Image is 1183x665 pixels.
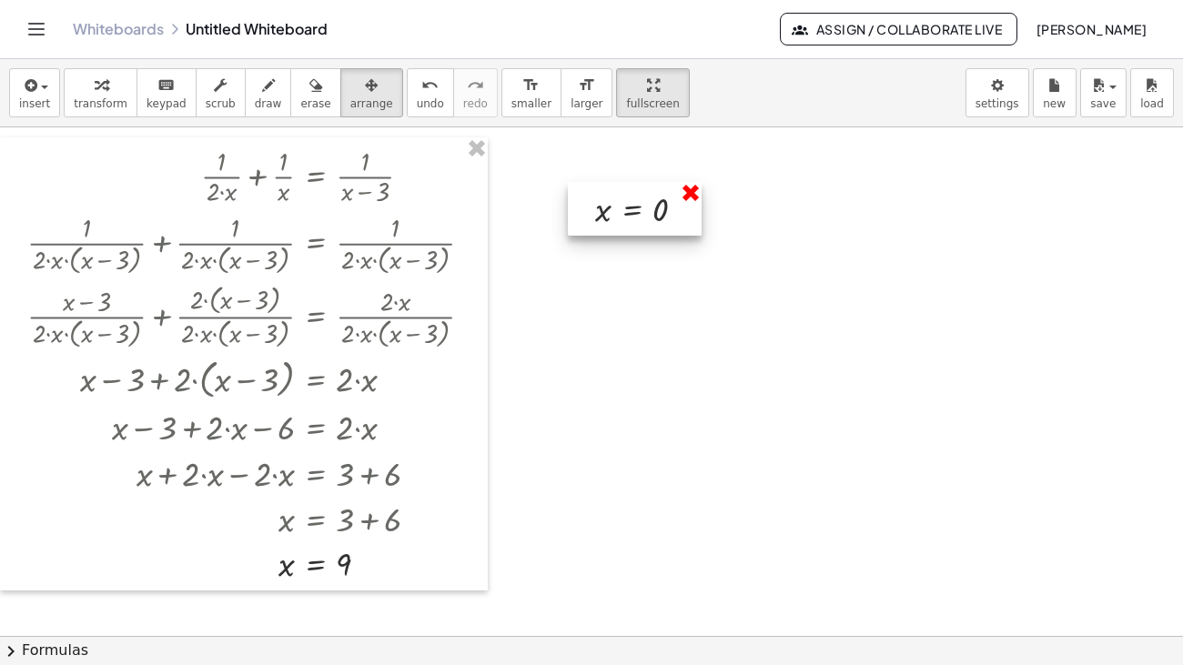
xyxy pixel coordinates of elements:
button: format_sizesmaller [501,68,561,117]
button: save [1080,68,1127,117]
button: Toggle navigation [22,15,51,44]
span: undo [417,97,444,110]
button: transform [64,68,137,117]
span: new [1043,97,1066,110]
button: draw [245,68,292,117]
button: scrub [196,68,246,117]
button: insert [9,68,60,117]
button: arrange [340,68,403,117]
span: fullscreen [626,97,679,110]
span: [PERSON_NAME] [1036,21,1147,37]
span: redo [463,97,488,110]
button: new [1033,68,1077,117]
i: keyboard [157,75,175,96]
button: fullscreen [616,68,689,117]
span: scrub [206,97,236,110]
button: erase [290,68,340,117]
span: load [1140,97,1164,110]
span: settings [976,97,1019,110]
span: save [1090,97,1116,110]
a: Whiteboards [73,20,164,38]
button: [PERSON_NAME] [1021,13,1161,45]
span: draw [255,97,282,110]
i: redo [467,75,484,96]
span: larger [571,97,602,110]
span: smaller [511,97,551,110]
span: keypad [147,97,187,110]
i: format_size [578,75,595,96]
button: Assign / Collaborate Live [780,13,1017,45]
button: undoundo [407,68,454,117]
span: Assign / Collaborate Live [795,21,1002,37]
span: erase [300,97,330,110]
button: format_sizelarger [561,68,612,117]
button: load [1130,68,1174,117]
button: settings [966,68,1029,117]
i: format_size [522,75,540,96]
button: keyboardkeypad [136,68,197,117]
span: transform [74,97,127,110]
i: undo [421,75,439,96]
span: insert [19,97,50,110]
button: redoredo [453,68,498,117]
span: arrange [350,97,393,110]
